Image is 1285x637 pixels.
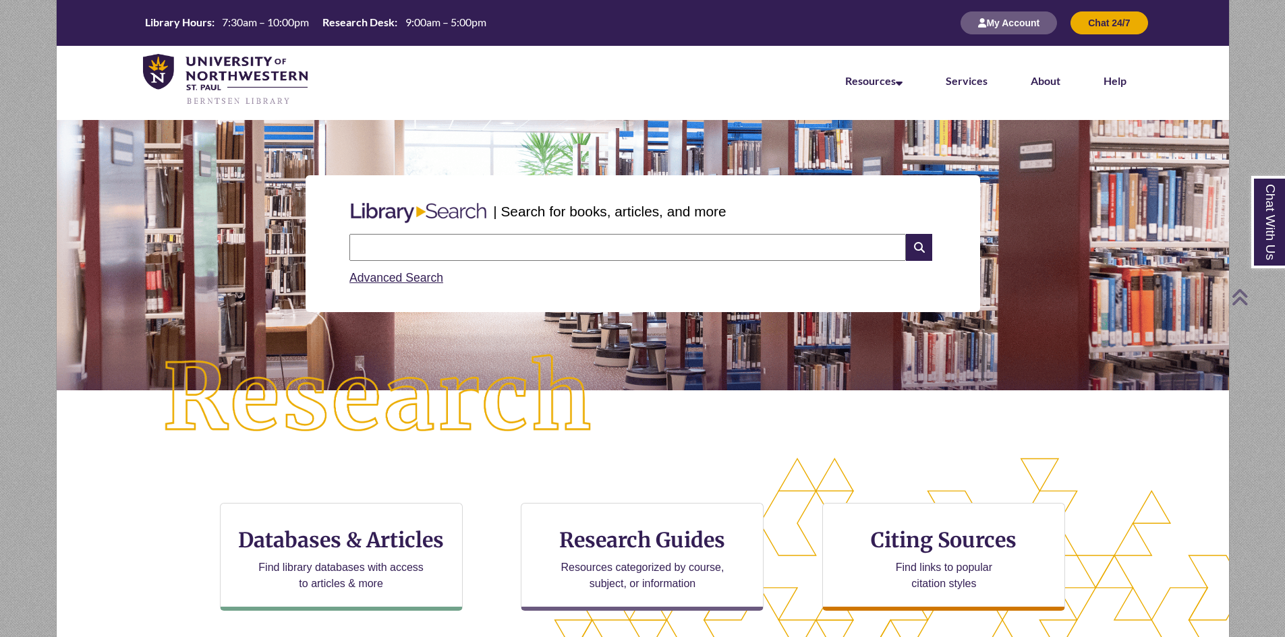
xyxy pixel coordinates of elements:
p: Resources categorized by course, subject, or information [554,559,731,592]
a: Advanced Search [349,271,443,284]
p: | Search for books, articles, and more [493,201,726,222]
img: Research [115,307,642,490]
h3: Research Guides [532,527,752,553]
th: Research Desk: [317,15,399,30]
a: Chat 24/7 [1070,17,1147,28]
a: Databases & Articles Find library databases with access to articles & more [220,503,463,611]
span: 7:30am – 10:00pm [222,16,309,28]
a: Help [1104,74,1126,87]
p: Find library databases with access to articles & more [253,559,429,592]
a: Resources [845,74,903,87]
a: Services [946,74,988,87]
a: Research Guides Resources categorized by course, subject, or information [521,503,764,611]
th: Library Hours: [140,15,217,30]
h3: Citing Sources [862,527,1027,553]
table: Hours Today [140,15,492,30]
span: 9:00am – 5:00pm [405,16,486,28]
i: Search [906,234,932,261]
h3: Databases & Articles [231,527,451,553]
a: My Account [961,17,1057,28]
button: Chat 24/7 [1070,11,1147,34]
a: Citing Sources Find links to popular citation styles [822,503,1065,611]
img: UNWSP Library Logo [143,54,308,107]
img: Libary Search [344,198,493,229]
a: About [1031,74,1060,87]
p: Find links to popular citation styles [878,559,1010,592]
button: My Account [961,11,1057,34]
a: Back to Top [1231,288,1282,306]
a: Hours Today [140,15,492,31]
